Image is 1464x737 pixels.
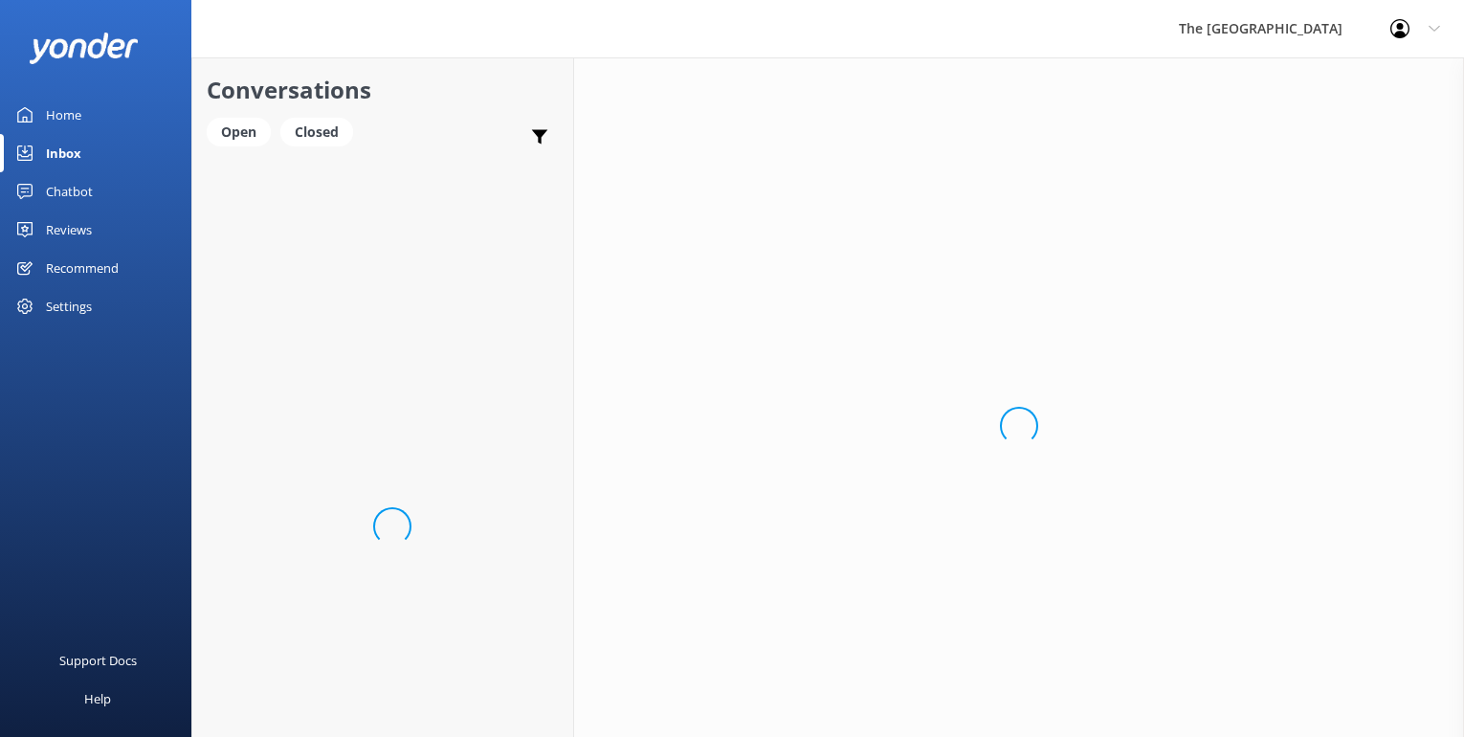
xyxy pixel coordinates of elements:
h2: Conversations [207,72,559,108]
div: Inbox [46,134,81,172]
div: Closed [280,118,353,146]
div: Settings [46,287,92,325]
a: Closed [280,121,363,142]
a: Open [207,121,280,142]
div: Help [84,680,111,718]
div: Open [207,118,271,146]
div: Home [46,96,81,134]
img: yonder-white-logo.png [29,33,139,64]
div: Support Docs [59,641,137,680]
div: Recommend [46,249,119,287]
div: Reviews [46,211,92,249]
div: Chatbot [46,172,93,211]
